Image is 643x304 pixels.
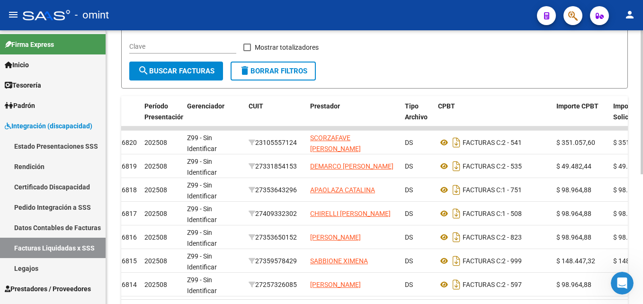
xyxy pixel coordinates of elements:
[405,186,413,194] span: DS
[310,102,340,110] span: Prestador
[405,210,413,217] span: DS
[144,162,167,170] span: 202508
[187,181,217,200] span: Z99 - Sin Identificar
[438,253,549,268] div: 2 - 999
[405,139,413,146] span: DS
[438,102,455,110] span: CPBT
[111,137,137,148] div: 26820
[144,102,185,121] span: Período Presentación
[556,162,591,170] span: $ 49.482,44
[255,42,319,53] span: Mostrar totalizadores
[144,281,167,288] span: 202508
[249,232,303,243] div: 27353650152
[129,62,223,80] button: Buscar Facturas
[450,159,463,174] i: Descargar documento
[249,137,303,148] div: 23105557124
[438,159,549,174] div: 2 - 535
[450,182,463,197] i: Descargar documento
[239,65,250,76] mat-icon: delete
[624,9,635,20] mat-icon: person
[249,256,303,267] div: 27359578429
[310,162,393,170] span: DEMARCO [PERSON_NAME]
[111,185,137,196] div: 26818
[187,252,217,271] span: Z99 - Sin Identificar
[144,233,167,241] span: 202508
[405,102,428,121] span: Tipo Archivo
[107,96,141,138] datatable-header-cell: ID
[187,102,224,110] span: Gerenciador
[405,257,413,265] span: DS
[405,162,413,170] span: DS
[5,39,54,50] span: Firma Express
[405,281,413,288] span: DS
[463,186,502,194] span: FACTURAS C:
[611,272,634,295] iframe: Intercom live chat
[187,276,217,295] span: Z99 - Sin Identificar
[5,121,92,131] span: Integración (discapacidad)
[111,279,137,290] div: 26814
[75,5,109,26] span: - omint
[438,206,549,221] div: 1 - 508
[310,233,361,241] span: [PERSON_NAME]
[463,233,502,241] span: FACTURAS C:
[249,279,303,290] div: 27257326085
[306,96,401,138] datatable-header-cell: Prestador
[138,67,214,75] span: Buscar Facturas
[310,210,391,217] span: CHIRELLI [PERSON_NAME]
[556,210,591,217] span: $ 98.964,88
[187,229,217,247] span: Z99 - Sin Identificar
[111,161,137,172] div: 26819
[450,253,463,268] i: Descargar documento
[249,208,303,219] div: 27409332302
[463,281,502,288] span: FACTURAS C:
[138,65,149,76] mat-icon: search
[556,186,591,194] span: $ 98.964,88
[183,96,245,138] datatable-header-cell: Gerenciador
[438,135,549,150] div: 2 - 541
[231,62,316,80] button: Borrar Filtros
[249,185,303,196] div: 27353643296
[405,233,413,241] span: DS
[187,134,217,152] span: Z99 - Sin Identificar
[438,230,549,245] div: 2 - 823
[111,232,137,243] div: 26816
[239,67,307,75] span: Borrar Filtros
[5,60,29,70] span: Inicio
[144,139,167,146] span: 202508
[450,230,463,245] i: Descargar documento
[249,161,303,172] div: 27331854153
[310,134,361,152] span: SCORZAFAVE [PERSON_NAME]
[556,257,595,265] span: $ 148.447,32
[141,96,183,138] datatable-header-cell: Período Presentación
[463,162,502,170] span: FACTURAS C:
[111,208,137,219] div: 26817
[111,256,137,267] div: 26815
[450,135,463,150] i: Descargar documento
[5,80,41,90] span: Tesorería
[463,210,502,217] span: FACTURAS C:
[450,277,463,292] i: Descargar documento
[144,186,167,194] span: 202508
[463,257,502,265] span: FACTURAS C:
[310,281,361,288] span: [PERSON_NAME]
[144,210,167,217] span: 202508
[245,96,306,138] datatable-header-cell: CUIT
[556,281,591,288] span: $ 98.964,88
[8,9,19,20] mat-icon: menu
[310,257,368,265] span: SABBIONE XIMENA
[556,233,591,241] span: $ 98.964,88
[401,96,434,138] datatable-header-cell: Tipo Archivo
[144,257,167,265] span: 202508
[310,186,375,194] span: APAOLAZA CATALINA
[463,139,502,146] span: FACTURAS C:
[556,102,598,110] span: Importe CPBT
[553,96,609,138] datatable-header-cell: Importe CPBT
[434,96,553,138] datatable-header-cell: CPBT
[5,100,35,111] span: Padrón
[187,205,217,224] span: Z99 - Sin Identificar
[438,182,549,197] div: 1 - 751
[5,284,91,294] span: Prestadores / Proveedores
[187,158,217,176] span: Z99 - Sin Identificar
[249,102,263,110] span: CUIT
[438,277,549,292] div: 2 - 597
